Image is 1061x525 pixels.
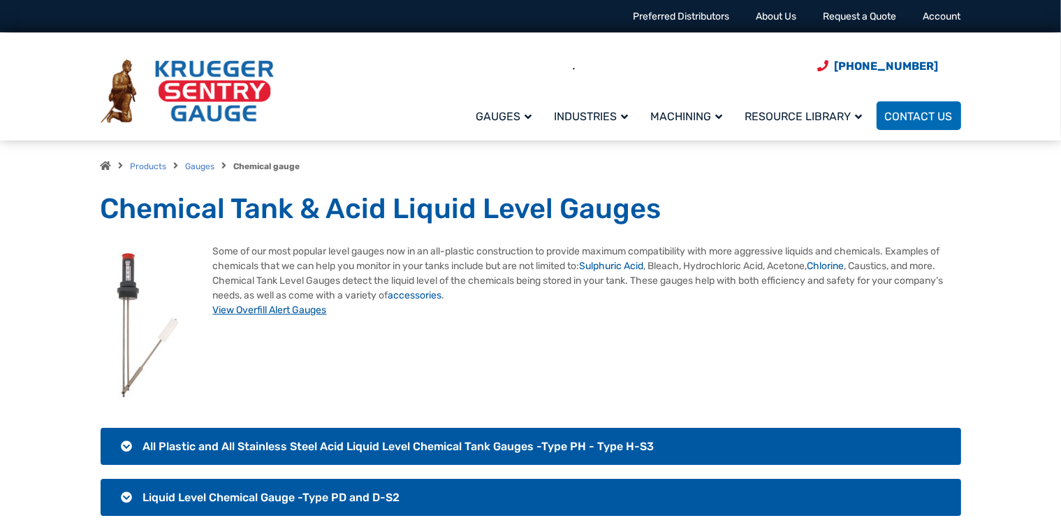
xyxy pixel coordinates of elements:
a: Products [131,161,167,171]
a: Request a Quote [824,10,897,22]
a: About Us [756,10,797,22]
a: Contact Us [877,101,961,130]
span: Resource Library [745,110,863,123]
a: Preferred Distributors [634,10,730,22]
span: All Plastic and All Stainless Steel Acid Liquid Level Chemical Tank Gauges -Type PH - Type H-S3 [143,440,654,453]
a: Chlorine [807,260,844,272]
a: Industries [546,99,643,132]
span: Industries [555,110,629,123]
img: Hot Rolled Steel Grades [101,244,196,406]
span: [PHONE_NUMBER] [835,59,939,73]
span: Gauges [476,110,532,123]
a: Sulphuric Acid [580,260,644,272]
a: Machining [643,99,737,132]
img: Krueger Sentry Gauge [101,59,274,124]
strong: Chemical gauge [234,161,300,171]
a: View Overfill Alert Gauges [213,304,327,316]
span: Liquid Level Chemical Gauge -Type PD and D-S2 [143,491,400,504]
a: Account [923,10,961,22]
a: Phone Number (920) 434-8860 [818,57,939,75]
h1: Chemical Tank & Acid Liquid Level Gauges [101,192,961,226]
span: Contact Us [885,110,953,123]
a: accessories [388,289,442,301]
a: Gauges [186,161,215,171]
span: Machining [651,110,723,123]
a: Gauges [468,99,546,132]
p: Some of our most popular level gauges now in an all-plastic construction to provide maximum compa... [101,244,961,317]
a: Resource Library [737,99,877,132]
